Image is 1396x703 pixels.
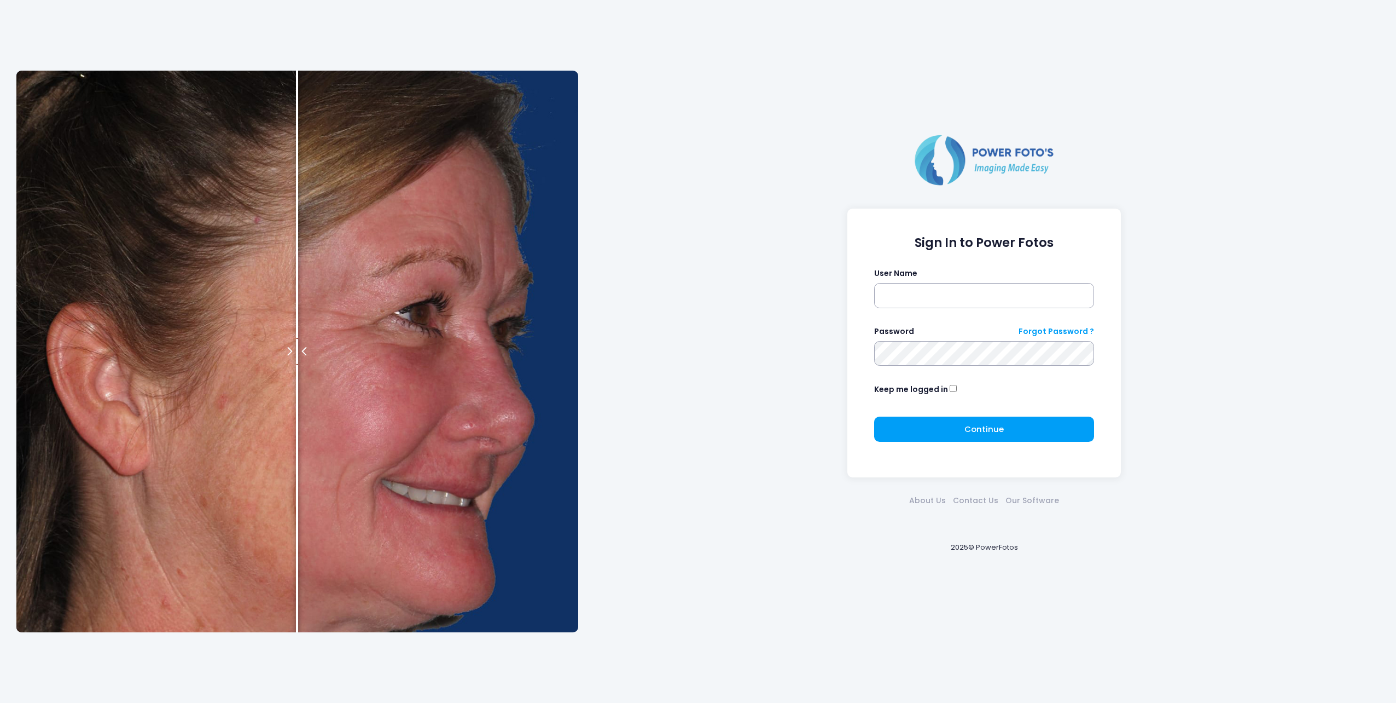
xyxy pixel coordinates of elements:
[874,417,1095,442] button: Continue
[874,326,914,337] label: Password
[1019,326,1094,337] a: Forgot Password ?
[906,495,950,506] a: About Us
[874,268,917,279] label: User Name
[1002,495,1063,506] a: Our Software
[874,384,948,395] label: Keep me logged in
[964,423,1004,435] span: Continue
[589,525,1380,571] div: 2025© PowerFotos
[910,132,1058,187] img: Logo
[874,235,1095,250] h1: Sign In to Power Fotos
[950,495,1002,506] a: Contact Us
